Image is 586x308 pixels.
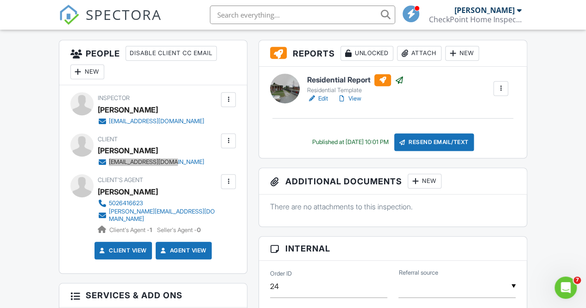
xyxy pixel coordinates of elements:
span: Seller's Agent - [157,226,201,233]
p: There are no attachments to this inspection. [270,201,516,212]
a: 5026416623 [98,199,219,208]
strong: 0 [197,226,201,233]
a: Client View [98,246,147,255]
label: Order ID [270,270,292,278]
div: New [445,46,479,61]
input: Search everything... [210,6,395,24]
div: New [408,174,441,189]
span: Client [98,136,118,143]
a: SPECTORA [59,13,162,32]
img: The Best Home Inspection Software - Spectora [59,5,79,25]
div: Resend Email/Text [394,133,474,151]
div: 5026416623 [109,200,143,207]
div: [PERSON_NAME] [98,144,158,157]
span: 7 [573,277,581,284]
a: Residential Report Residential Template [307,74,404,94]
div: Residential Template [307,87,404,94]
div: [EMAIL_ADDRESS][DOMAIN_NAME] [109,118,204,125]
h3: People [59,40,247,85]
h3: Internal [259,237,527,261]
a: View [337,94,361,103]
span: Inspector [98,94,130,101]
div: [PERSON_NAME] [98,103,158,117]
div: Disable Client CC Email [126,46,217,61]
div: Published at [DATE] 10:01 PM [312,138,389,146]
label: Referral source [398,269,438,277]
a: [PERSON_NAME][EMAIL_ADDRESS][DOMAIN_NAME] [98,208,219,223]
div: Unlocked [340,46,393,61]
a: [PERSON_NAME] [98,185,158,199]
a: [EMAIL_ADDRESS][DOMAIN_NAME] [98,117,204,126]
div: Attach [397,46,441,61]
div: New [70,64,104,79]
h6: Residential Report [307,74,404,86]
span: Client's Agent [98,176,143,183]
iframe: Intercom live chat [554,277,577,299]
div: CheckPoint Home Inspections,LLC [429,15,522,24]
h3: Additional Documents [259,168,527,195]
h3: Services & Add ons [59,283,247,308]
div: [PERSON_NAME] [454,6,515,15]
span: SPECTORA [86,5,162,24]
strong: 1 [150,226,152,233]
a: [EMAIL_ADDRESS][DOMAIN_NAME] [98,157,204,167]
span: Client's Agent - [109,226,153,233]
a: Agent View [159,246,207,255]
a: Edit [307,94,328,103]
div: [EMAIL_ADDRESS][DOMAIN_NAME] [109,158,204,166]
h3: Reports [259,40,527,67]
div: [PERSON_NAME][EMAIL_ADDRESS][DOMAIN_NAME] [109,208,219,223]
